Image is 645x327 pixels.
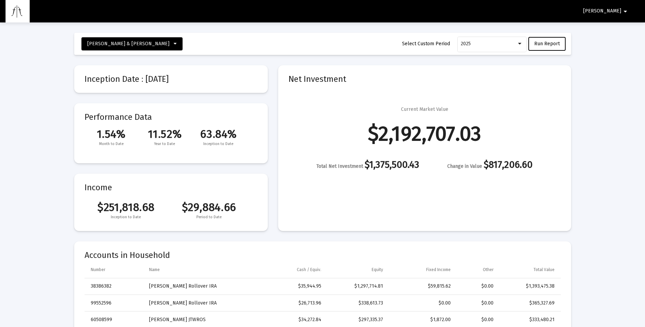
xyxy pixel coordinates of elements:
div: $1,297,714.81 [331,283,383,290]
div: $0.00 [460,316,493,323]
span: Select Custom Period [402,41,450,47]
div: Number [91,267,105,272]
td: 38386382 [85,278,145,295]
div: Current Market Value [401,106,448,113]
div: $297,335.37 [331,316,383,323]
mat-card-title: Accounts in Household [85,252,561,259]
td: Column Other [456,261,498,278]
div: $35,944.95 [264,283,321,290]
div: Cash / Equiv. [297,267,321,272]
span: Year to Date [138,141,192,147]
span: $251,818.68 [85,201,168,214]
span: $29,884.66 [167,201,251,214]
td: Column Fixed Income [388,261,456,278]
span: Inception to Date [85,214,168,221]
div: Other [483,267,493,272]
td: Column Number [85,261,145,278]
td: 99552596 [85,295,145,311]
mat-icon: arrow_drop_down [621,4,629,18]
div: $1,393,475.38 [503,283,555,290]
div: $34,272.84 [264,316,321,323]
span: Period to Date [167,214,251,221]
div: $1,375,500.43 [316,161,419,170]
span: 11.52% [138,127,192,141]
td: [PERSON_NAME] Rollover IRA [144,295,259,311]
div: Name [149,267,160,272]
span: 1.54% [85,127,138,141]
span: Change in Value [447,163,482,169]
span: Total Net Investment [316,163,363,169]
div: $0.00 [393,300,451,307]
div: Total Value [534,267,555,272]
td: [PERSON_NAME] Rollover IRA [144,278,259,295]
div: Equity [372,267,383,272]
span: [PERSON_NAME] & [PERSON_NAME] [87,41,169,47]
mat-card-title: Performance Data [85,114,257,147]
button: [PERSON_NAME] & [PERSON_NAME] [81,37,183,50]
td: Column Name [144,261,259,278]
span: Inception to Date [192,141,245,147]
div: $26,713.96 [264,300,321,307]
div: Fixed Income [426,267,451,272]
span: Month to Date [85,141,138,147]
div: $1,872.00 [393,316,451,323]
span: Run Report [534,41,560,47]
mat-card-title: Net Investment [289,76,561,83]
div: $0.00 [460,300,493,307]
td: Column Cash / Equiv. [259,261,326,278]
span: 63.84% [192,127,245,141]
span: 2025 [461,41,471,47]
img: Dashboard [11,4,25,18]
span: [PERSON_NAME] [583,8,621,14]
td: Column Total Value [498,261,561,278]
mat-card-title: Income [85,184,257,191]
button: Run Report [528,37,566,51]
div: $365,327.69 [503,300,555,307]
td: Column Equity [326,261,388,278]
button: [PERSON_NAME] [575,4,638,18]
div: $59,815.62 [393,283,451,290]
div: $2,192,707.03 [368,130,481,137]
div: $338,613.73 [331,300,383,307]
div: $817,206.60 [447,161,532,170]
mat-card-title: Inception Date : [DATE] [85,76,257,83]
div: $0.00 [460,283,493,290]
div: $333,480.21 [503,316,555,323]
